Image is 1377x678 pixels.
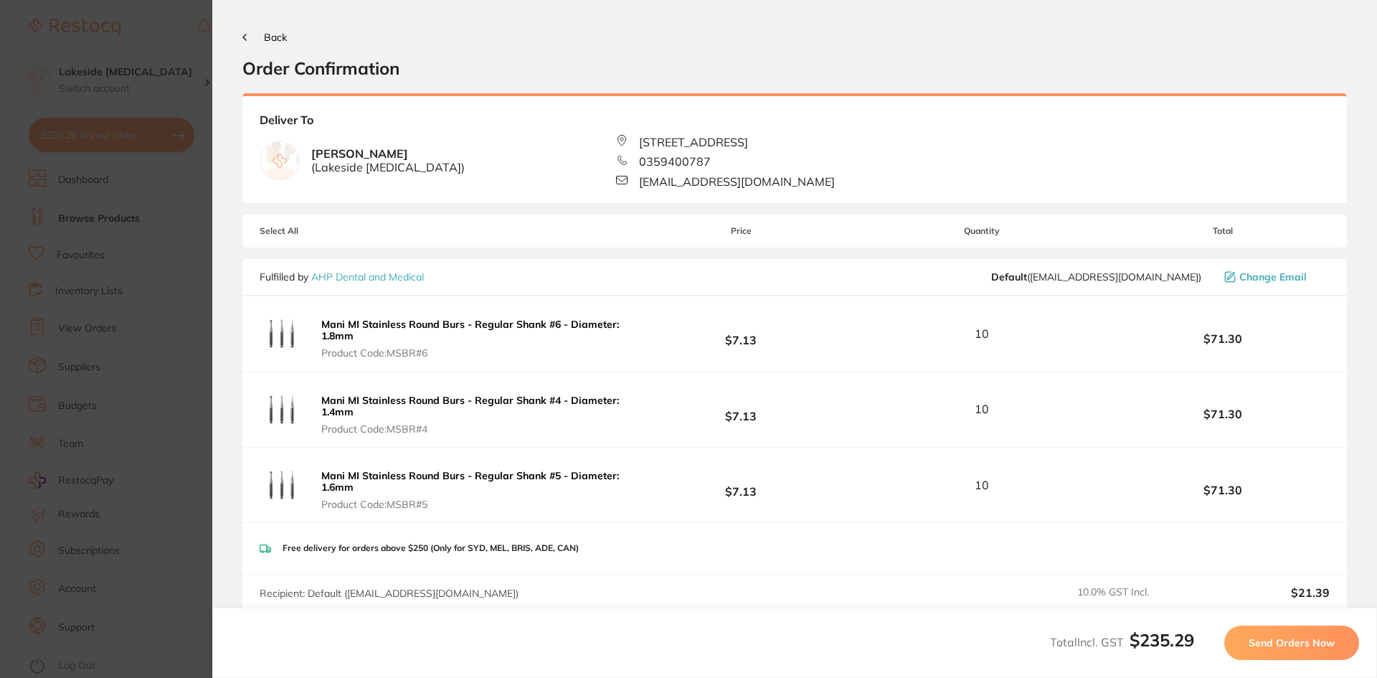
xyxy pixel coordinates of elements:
[311,270,424,283] a: AHP Dental and Medical
[317,469,634,511] button: Mani MI Stainless Round Burs - Regular Shank #5 - Diameter: 1.6mm Product Code:MSBR#5
[260,271,424,283] p: Fulfilled by
[311,147,465,174] b: [PERSON_NAME]
[975,479,989,491] span: 10
[260,113,1330,135] b: Deliver To
[1077,586,1198,599] span: 10.0 % GST Incl.
[1116,408,1330,420] b: $71.30
[848,226,1116,236] span: Quantity
[260,462,306,508] img: b2xoaDlvYg
[634,396,848,423] b: $7.13
[311,161,465,174] span: ( Lakeside [MEDICAL_DATA] )
[321,347,630,359] span: Product Code: MSBR#6
[639,155,711,168] span: 0359400787
[991,271,1201,283] span: orders@ahpdentalmedical.com.au
[260,226,403,236] span: Select All
[1220,270,1330,283] button: Change Email
[1224,626,1359,660] button: Send Orders Now
[1116,226,1330,236] span: Total
[634,321,848,347] b: $7.13
[260,311,306,357] img: N2hxOTlkcw
[321,423,630,435] span: Product Code: MSBR#4
[991,270,1027,283] b: Default
[260,587,519,600] span: Recipient: Default ( [EMAIL_ADDRESS][DOMAIN_NAME] )
[634,226,848,236] span: Price
[1239,271,1307,283] span: Change Email
[242,57,1347,79] h2: Order Confirmation
[321,469,619,494] b: Mani MI Stainless Round Burs - Regular Shank #5 - Diameter: 1.6mm
[1249,636,1335,649] span: Send Orders Now
[1116,332,1330,345] b: $71.30
[321,318,619,342] b: Mani MI Stainless Round Burs - Regular Shank #6 - Diameter: 1.8mm
[1116,484,1330,496] b: $71.30
[975,402,989,415] span: 10
[264,31,287,44] span: Back
[975,327,989,340] span: 10
[260,141,299,180] img: empty.jpg
[1050,635,1194,649] span: Total Incl. GST
[634,472,848,499] b: $7.13
[317,318,634,359] button: Mani MI Stainless Round Burs - Regular Shank #6 - Diameter: 1.8mm Product Code:MSBR#6
[321,394,619,418] b: Mani MI Stainless Round Burs - Regular Shank #4 - Diameter: 1.4mm
[639,136,748,149] span: [STREET_ADDRESS]
[639,175,835,188] span: [EMAIL_ADDRESS][DOMAIN_NAME]
[317,394,634,435] button: Mani MI Stainless Round Burs - Regular Shank #4 - Diameter: 1.4mm Product Code:MSBR#4
[1130,629,1194,651] b: $235.29
[283,543,579,553] p: Free delivery for orders above $250 (Only for SYD, MEL, BRIS, ADE, CAN)
[242,32,287,43] button: Back
[260,387,306,433] img: NmlyNGE3eg
[321,499,630,510] span: Product Code: MSBR#5
[1209,586,1330,599] output: $21.39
